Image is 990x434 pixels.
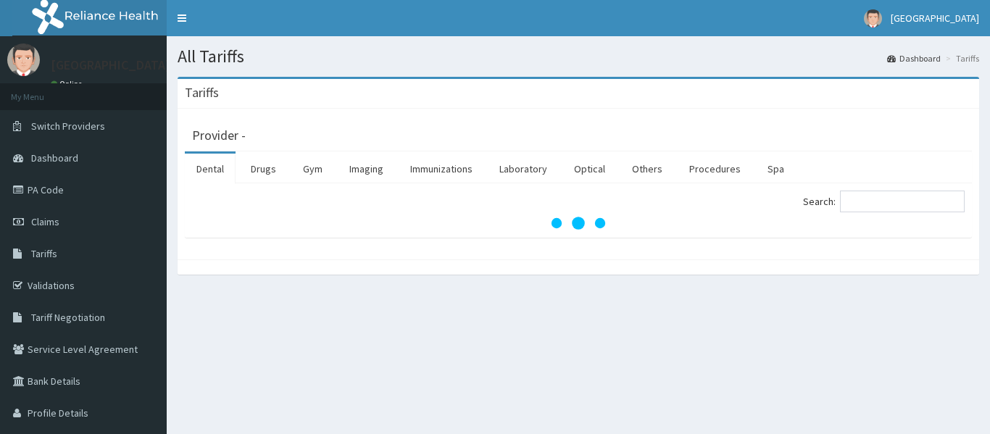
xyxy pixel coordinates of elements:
[840,191,965,212] input: Search:
[864,9,882,28] img: User Image
[51,79,86,89] a: Online
[399,154,484,184] a: Immunizations
[756,154,796,184] a: Spa
[31,215,59,228] span: Claims
[178,47,979,66] h1: All Tariffs
[803,191,965,212] label: Search:
[185,86,219,99] h3: Tariffs
[338,154,395,184] a: Imaging
[31,151,78,164] span: Dashboard
[31,120,105,133] span: Switch Providers
[291,154,334,184] a: Gym
[192,129,246,142] h3: Provider -
[31,311,105,324] span: Tariff Negotiation
[488,154,559,184] a: Laboratory
[678,154,752,184] a: Procedures
[891,12,979,25] span: [GEOGRAPHIC_DATA]
[7,43,40,76] img: User Image
[51,59,170,72] p: [GEOGRAPHIC_DATA]
[239,154,288,184] a: Drugs
[562,154,617,184] a: Optical
[185,154,236,184] a: Dental
[31,247,57,260] span: Tariffs
[942,52,979,64] li: Tariffs
[549,194,607,252] svg: audio-loading
[620,154,674,184] a: Others
[887,52,941,64] a: Dashboard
